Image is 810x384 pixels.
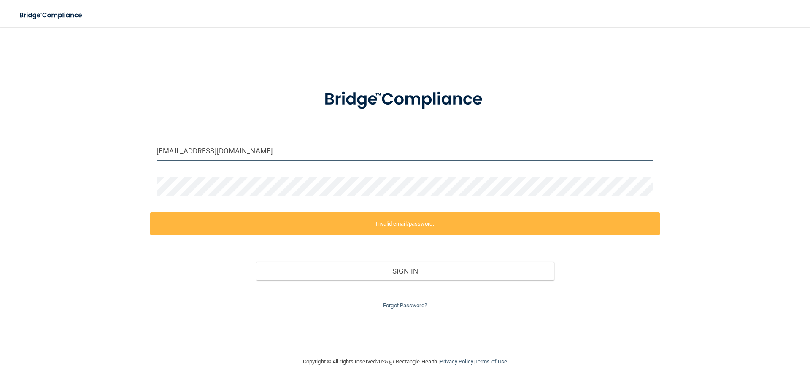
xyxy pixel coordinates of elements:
iframe: Drift Widget Chat Controller [664,324,800,358]
img: bridge_compliance_login_screen.278c3ca4.svg [13,7,90,24]
img: bridge_compliance_login_screen.278c3ca4.svg [307,78,503,121]
button: Sign In [256,262,554,280]
a: Forgot Password? [383,302,427,309]
input: Email [157,142,653,161]
a: Privacy Policy [440,358,473,365]
div: Copyright © All rights reserved 2025 @ Rectangle Health | | [251,348,559,375]
a: Terms of Use [475,358,507,365]
label: Invalid email/password. [150,212,660,235]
